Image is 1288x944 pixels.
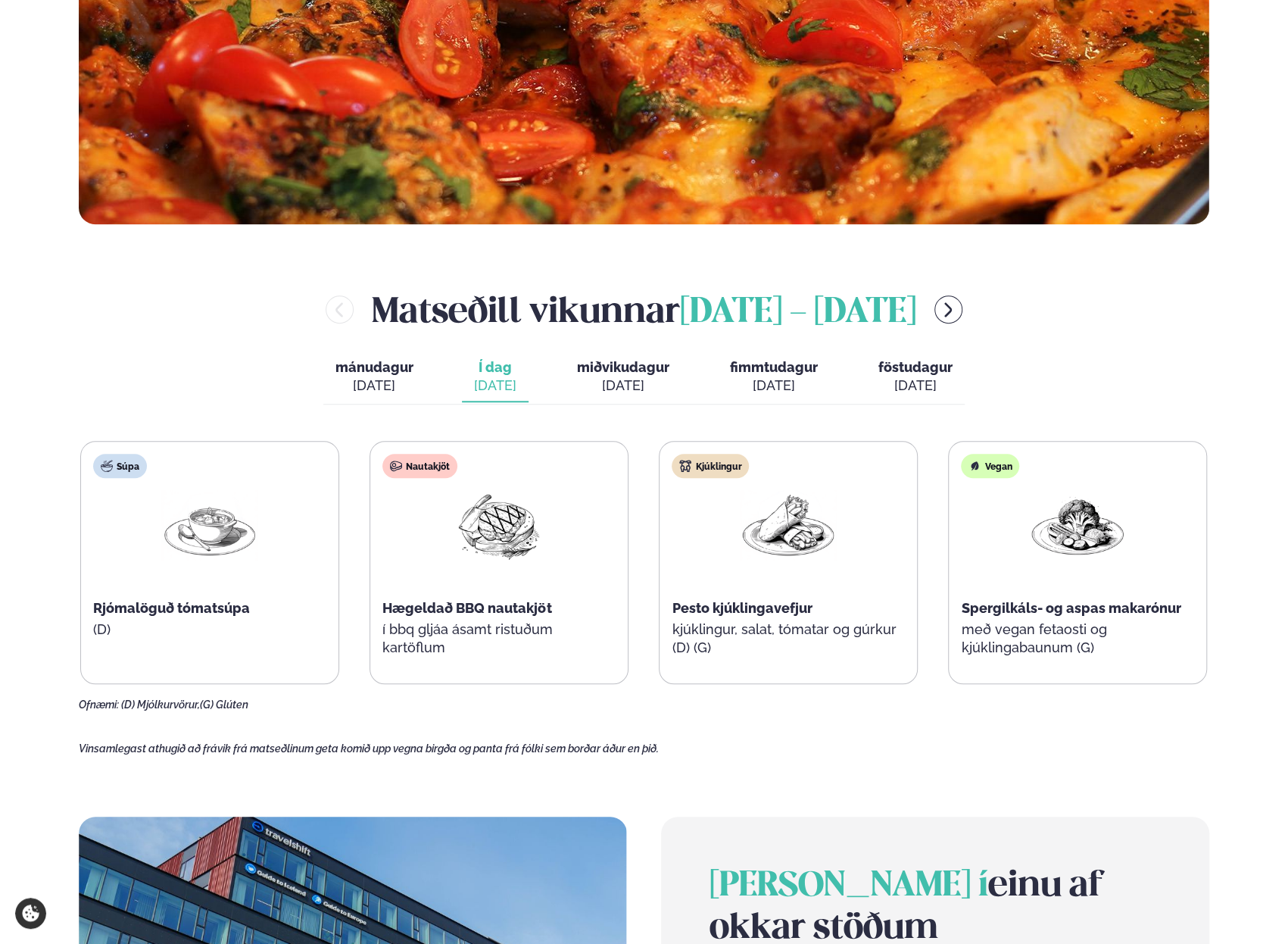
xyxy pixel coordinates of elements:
span: [DATE] - [DATE] [680,296,916,330]
div: Kjúklingur [672,454,749,478]
p: (D) [93,620,326,639]
p: með vegan fetaosti og kjúklingabaunum (G) [961,620,1194,657]
div: [DATE] [730,377,818,395]
span: Spergilkáls- og aspas makarónur [961,600,1180,616]
img: Beef-Meat.png [451,490,547,561]
img: chicken.svg [679,460,691,472]
span: fimmtudagur [730,359,818,375]
span: föstudagur [878,359,953,375]
span: Hægeldað BBQ nautakjöt [382,600,551,616]
span: (D) Mjólkurvörur, [121,699,200,711]
button: föstudagur [DATE] [866,352,965,402]
img: beef.svg [390,460,402,472]
div: [DATE] [577,377,669,395]
img: Vegan.svg [968,460,981,472]
span: mánudagur [335,359,413,375]
span: Rjómalöguð tómatsúpa [93,600,250,616]
span: Í dag [474,358,516,377]
div: [DATE] [474,377,516,395]
p: í bbq gljáa ásamt ristuðum kartöflum [382,620,616,657]
img: soup.svg [101,460,113,472]
button: menu-btn-right [934,295,962,324]
button: menu-btn-left [326,295,354,324]
div: [DATE] [335,377,413,395]
button: fimmtudagur [DATE] [718,352,830,402]
img: Vegan.png [1029,490,1126,561]
span: [PERSON_NAME] í [709,870,988,903]
p: kjúklingur, salat, tómatar og gúrkur (D) (G) [672,620,905,657]
span: (G) Glúten [200,699,248,711]
button: miðvikudagur [DATE] [565,352,681,402]
a: Cookie settings [15,898,46,929]
div: [DATE] [878,377,953,395]
h2: Matseðill vikunnar [372,285,916,334]
span: miðvikudagur [577,359,669,375]
button: mánudagur [DATE] [323,352,426,402]
span: Pesto kjúklingavefjur [672,600,812,616]
span: Ofnæmi: [79,699,119,711]
img: Wraps.png [740,490,837,561]
span: Vinsamlegast athugið að frávik frá matseðlinum geta komið upp vegna birgða og panta frá fólki sem... [79,742,659,755]
button: Í dag [DATE] [462,352,529,402]
div: Nautakjöt [382,454,457,478]
div: Súpa [93,454,147,478]
img: Soup.png [161,490,258,561]
div: Vegan [961,454,1019,478]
